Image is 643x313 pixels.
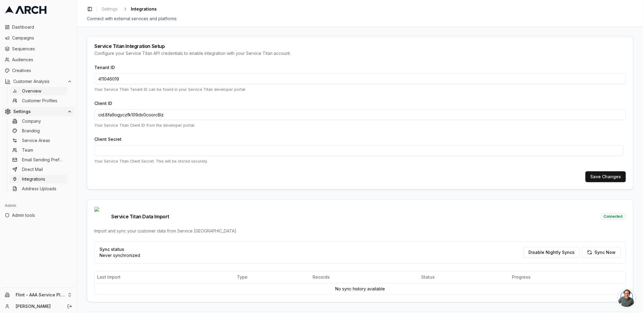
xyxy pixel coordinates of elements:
div: Connected [600,213,626,220]
a: [PERSON_NAME] [16,303,61,309]
label: Client ID [94,101,112,106]
td: No sync history available [95,283,626,294]
button: Customer Analysis [2,77,74,86]
span: Company [22,118,41,124]
span: Integrations [22,176,45,182]
a: Creatives [2,66,74,75]
span: Direct Mail [22,166,43,172]
span: Email Sending Preferences [22,157,65,163]
p: Your Service Titan Tenant ID can be found in your Service Titan developer portal. [94,87,626,92]
span: Settings [13,109,65,115]
th: Last Import [95,271,235,283]
div: Service Titan Integration Setup [94,44,626,49]
a: Customer Profiles [10,96,67,105]
button: Save Changes [585,171,626,182]
button: Disable Nightly Syncs [523,247,580,258]
span: Audiences [12,57,72,63]
span: Integrations [131,6,157,12]
button: Log out [65,302,74,311]
span: Customer Profiles [22,98,57,104]
th: Type [235,271,310,283]
span: Admin tools [12,212,72,218]
span: Creatives [12,68,72,74]
button: Sync Now [582,247,621,258]
span: Flint - AAA Service Plumbing [16,292,65,298]
div: Admin [2,201,74,210]
a: Dashboard [2,22,74,32]
th: Records [310,271,419,283]
th: Status [419,271,509,283]
span: Service Areas [22,138,50,144]
div: Configure your Service Titan API credentials to enable integration with your Service Titan account. [94,50,626,56]
input: Enter your Client ID [94,109,626,120]
p: Your Service Titan Client ID from the developer portal. [94,122,626,128]
span: Overview [22,88,41,94]
img: Service Titan logo [94,207,109,226]
a: Direct Mail [10,165,67,174]
div: Import and sync your customer data from Service [GEOGRAPHIC_DATA] [94,228,626,234]
div: Open chat [618,289,636,307]
span: Address Uploads [22,186,56,192]
a: Integrations [10,175,67,183]
a: Address Uploads [10,185,67,193]
p: Never synchronized [99,252,140,258]
p: Your Service Titan Client Secret. This will be stored securely. [94,158,626,164]
a: Team [10,146,67,154]
label: Tenant ID [94,65,115,70]
span: Settings [102,6,118,12]
button: Settings [2,107,74,116]
a: Audiences [2,55,74,65]
span: Sequences [12,46,72,52]
span: Team [22,147,33,153]
a: Branding [10,127,67,135]
a: Admin tools [2,210,74,220]
label: Client Secret [94,137,121,142]
div: Connect with external services and platforms [87,16,633,22]
a: Campaigns [2,33,74,43]
p: Sync status [99,246,140,252]
a: Settings [99,5,120,13]
input: Enter your Tenant ID [94,73,626,84]
span: Dashboard [12,24,72,30]
a: Overview [10,87,67,95]
a: Service Areas [10,136,67,145]
span: Service Titan Data Import [94,207,169,226]
th: Progress [509,271,626,283]
span: Customer Analysis [13,78,65,84]
nav: breadcrumb [99,5,157,13]
a: Sequences [2,44,74,54]
span: Campaigns [12,35,72,41]
a: Company [10,117,67,125]
span: Branding [22,128,40,134]
a: Email Sending Preferences [10,156,67,164]
button: Flint - AAA Service Plumbing [2,290,74,300]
